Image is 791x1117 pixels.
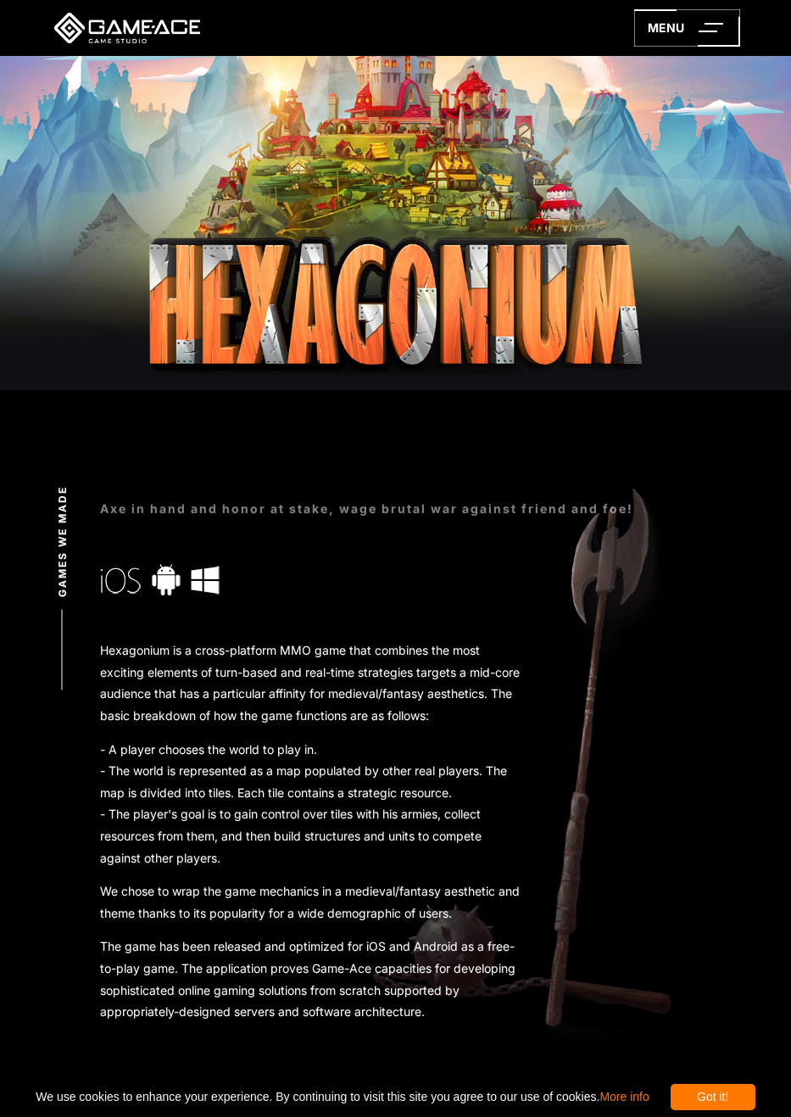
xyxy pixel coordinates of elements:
li: - The world is represented as a map populated by other real players. The map is divided into tile... [100,760,524,803]
div: Got it! [671,1084,755,1110]
a: More info [599,1090,649,1103]
p: We chose to wrap the game mechanics in a medieval/fantasy aesthetic and theme thanks to its popul... [100,880,524,924]
p: Hexagonium is a cross-platform MMO game that combines the most exciting elements of turn-based an... [100,639,524,726]
span: We use cookies to enhance your experience. By continuing to visit this site you agree to our use ... [36,1084,649,1110]
img: Axe in hand and honor at stake [373,487,672,1047]
li: - The player's goal is to gain control over tiles with his armies, collect resources from them, a... [100,803,524,868]
div: Axe in hand and honor at stake, wage brutal war against friend and foe! [100,500,690,517]
span: Games we made [55,486,70,597]
a: menu [634,9,740,47]
p: The game has been released and optimized for iOS and Android as a free-to-play game. The applicat... [100,935,524,1022]
li: - A player chooses the world to play in. [100,739,524,761]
